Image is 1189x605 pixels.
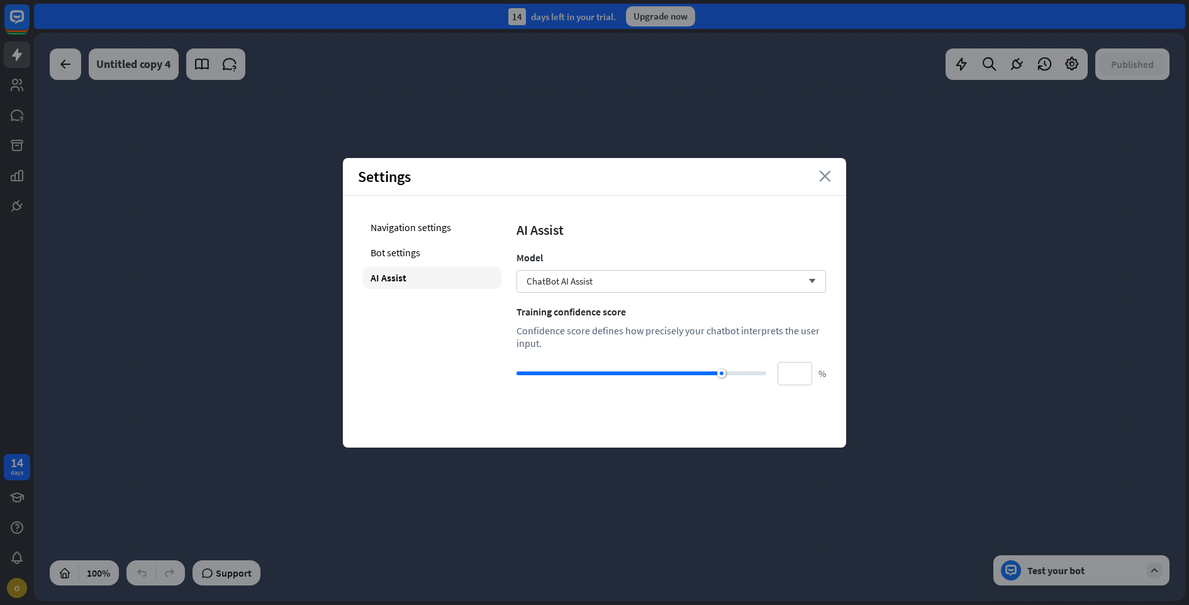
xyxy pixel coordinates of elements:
[4,454,30,480] a: 14 days
[818,368,826,380] span: %
[10,5,48,43] button: Open LiveChat chat widget
[626,6,695,26] div: Upgrade now
[363,216,501,239] div: Navigation settings
[11,468,23,477] div: days
[516,251,826,264] div: Model
[819,171,831,182] i: close
[508,8,616,25] div: days left in your trial.
[508,8,526,25] div: 14
[1027,564,1141,577] div: Test your bot
[96,48,171,80] div: Untitled copy 4
[216,563,252,583] span: Support
[83,563,114,583] div: 100%
[11,457,23,468] div: 14
[363,266,501,289] div: AI Assist
[358,167,411,186] span: Settings
[516,221,826,239] div: AI Assist
[7,578,27,598] div: O
[1100,53,1165,76] button: Published
[802,278,816,285] i: arrow_down
[516,324,826,349] div: Confidence score defines how precisely your chatbot interprets the user input.
[363,241,501,264] div: Bot settings
[527,275,593,287] span: ChatBot AI Assist
[516,305,826,318] div: Training confidence score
